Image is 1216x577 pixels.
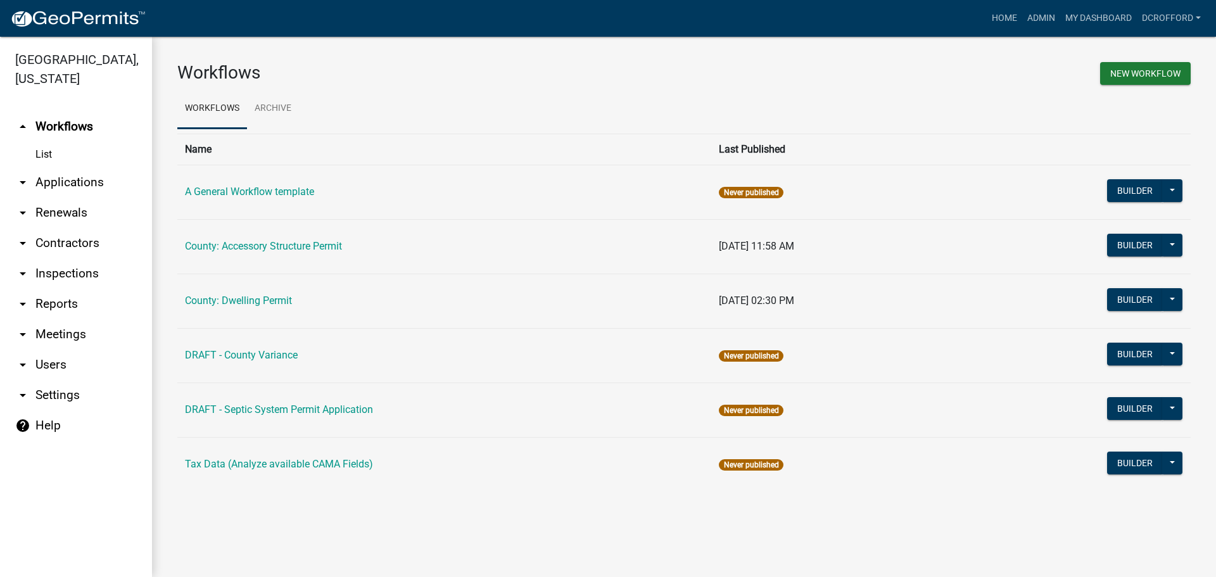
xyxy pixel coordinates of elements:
[177,134,711,165] th: Name
[15,296,30,312] i: arrow_drop_down
[185,295,292,307] a: County: Dwelling Permit
[1107,234,1163,257] button: Builder
[15,266,30,281] i: arrow_drop_down
[1107,288,1163,311] button: Builder
[15,327,30,342] i: arrow_drop_down
[1022,6,1060,30] a: Admin
[1107,179,1163,202] button: Builder
[1107,452,1163,474] button: Builder
[719,350,783,362] span: Never published
[1137,6,1206,30] a: dcrofford
[1107,397,1163,420] button: Builder
[719,295,794,307] span: [DATE] 02:30 PM
[15,418,30,433] i: help
[719,459,783,471] span: Never published
[185,403,373,415] a: DRAFT - Septic System Permit Application
[711,134,949,165] th: Last Published
[719,405,783,416] span: Never published
[15,357,30,372] i: arrow_drop_down
[177,89,247,129] a: Workflows
[719,240,794,252] span: [DATE] 11:58 AM
[185,458,373,470] a: Tax Data (Analyze available CAMA Fields)
[185,349,298,361] a: DRAFT - County Variance
[15,388,30,403] i: arrow_drop_down
[1100,62,1191,85] button: New Workflow
[185,186,314,198] a: A General Workflow template
[15,119,30,134] i: arrow_drop_up
[719,187,783,198] span: Never published
[185,240,342,252] a: County: Accessory Structure Permit
[1060,6,1137,30] a: My Dashboard
[1107,343,1163,365] button: Builder
[987,6,1022,30] a: Home
[15,175,30,190] i: arrow_drop_down
[15,236,30,251] i: arrow_drop_down
[177,62,674,84] h3: Workflows
[15,205,30,220] i: arrow_drop_down
[247,89,299,129] a: Archive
